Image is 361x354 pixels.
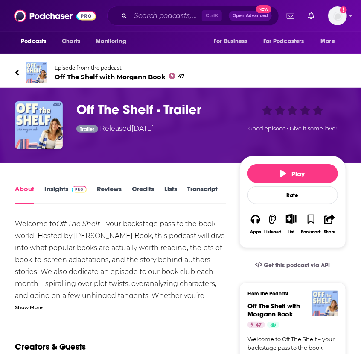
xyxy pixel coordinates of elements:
[214,35,247,47] span: For Business
[233,14,268,18] span: Open Advanced
[264,209,282,240] button: Listened
[96,35,126,47] span: Monitoring
[282,214,300,224] button: Show More Button
[247,186,338,204] div: Rate
[264,262,330,269] span: Get this podcast via API
[62,35,80,47] span: Charts
[80,127,95,132] span: Trailer
[340,6,347,13] svg: Add a profile image
[247,302,300,318] a: Off The Shelf with Morgann Book
[248,255,337,276] a: Get this podcast via API
[256,321,262,330] span: 47
[321,209,338,240] button: Share
[247,322,265,328] a: 47
[56,33,85,50] a: Charts
[55,65,184,71] span: Episode from the podcast
[178,74,184,78] span: 47
[208,33,258,50] button: open menu
[328,6,347,25] img: User Profile
[132,185,154,204] a: Credits
[187,185,218,204] a: Transcript
[15,342,86,352] h2: Creators & Guests
[263,35,304,47] span: For Podcasters
[247,209,264,240] button: Apps
[56,220,99,228] em: Off The Shelf
[72,186,87,193] img: Podchaser Pro
[26,62,47,83] img: Off The Shelf with Morgann Book
[288,229,295,235] div: List
[131,9,202,23] input: Search podcasts, credits, & more...
[90,33,137,50] button: open menu
[280,170,305,178] span: Play
[256,5,271,13] span: New
[258,33,317,50] button: open menu
[15,33,57,50] button: open menu
[328,6,347,25] button: Show profile menu
[44,185,87,204] a: InsightsPodchaser Pro
[264,230,282,235] div: Listened
[14,8,96,24] img: Podchaser - Follow, Share and Rate Podcasts
[202,10,222,21] span: Ctrl K
[300,209,321,240] button: Bookmark
[305,9,318,23] a: Show notifications dropdown
[250,230,261,235] div: Apps
[324,230,335,235] div: Share
[282,209,300,240] div: Show More ButtonList
[229,11,272,21] button: Open AdvancedNew
[15,185,34,204] a: About
[21,35,46,47] span: Podcasts
[164,185,177,204] a: Lists
[15,101,63,149] img: Off The Shelf - Trailer
[247,164,338,183] button: Play
[247,291,331,297] h3: From The Podcast
[15,62,346,83] a: Off The Shelf with Morgann BookEpisode from the podcastOff The Shelf with Morgann Book47
[301,230,321,235] div: Bookmark
[76,101,236,118] h1: Off The Shelf - Trailer
[283,9,298,23] a: Show notifications dropdown
[97,185,122,204] a: Reviews
[315,33,346,50] button: open menu
[55,73,184,81] span: Off The Shelf with Morgann Book
[312,291,338,316] img: Off The Shelf with Morgann Book
[321,35,335,47] span: More
[107,6,279,26] div: Search podcasts, credits, & more...
[248,125,337,132] span: Good episode? Give it some love!
[328,6,347,25] span: Logged in as eringalloway
[76,124,154,135] div: Released [DATE]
